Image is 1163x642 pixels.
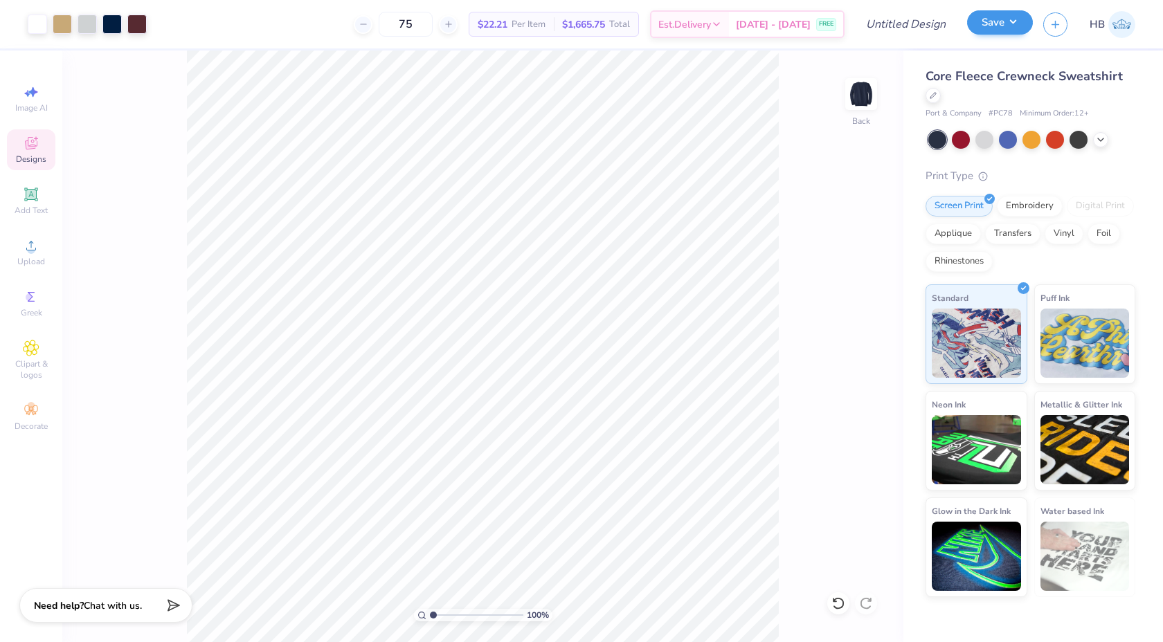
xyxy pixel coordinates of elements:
span: Add Text [15,205,48,216]
div: Print Type [926,168,1135,184]
span: HB [1090,17,1105,33]
span: Standard [932,291,968,305]
strong: Need help? [34,599,84,612]
img: Back [847,80,875,108]
img: Hawdyan Baban [1108,11,1135,38]
div: Screen Print [926,196,993,217]
span: Metallic & Glitter Ink [1040,397,1122,412]
span: Decorate [15,421,48,432]
input: – – [379,12,433,37]
button: Save [967,10,1033,35]
img: Water based Ink [1040,522,1130,591]
span: Port & Company [926,108,982,120]
span: Water based Ink [1040,504,1104,518]
span: Chat with us. [84,599,142,612]
div: Rhinestones [926,251,993,272]
div: Transfers [985,223,1040,244]
span: [DATE] - [DATE] [736,17,811,32]
span: Core Fleece Crewneck Sweatshirt [926,68,1123,84]
span: Neon Ink [932,397,966,412]
img: Metallic & Glitter Ink [1040,415,1130,484]
span: Puff Ink [1040,291,1070,305]
div: Vinyl [1045,223,1083,244]
div: Foil [1088,223,1120,244]
img: Standard [932,309,1021,378]
img: Neon Ink [932,415,1021,484]
span: Total [609,17,630,32]
span: Clipart & logos [7,358,55,380]
div: Back [852,115,870,127]
span: Greek [21,307,42,318]
div: Digital Print [1067,196,1134,217]
img: Glow in the Dark Ink [932,522,1021,591]
span: Image AI [15,102,48,113]
input: Untitled Design [855,10,957,38]
span: Per Item [512,17,546,32]
img: Puff Ink [1040,309,1130,378]
span: 100 % [527,609,549,621]
span: # PC78 [989,108,1013,120]
div: Embroidery [997,196,1063,217]
span: FREE [819,19,833,29]
span: $22.21 [478,17,507,32]
span: $1,665.75 [562,17,605,32]
span: Glow in the Dark Ink [932,504,1011,518]
span: Upload [17,256,45,267]
a: HB [1090,11,1135,38]
span: Designs [16,154,46,165]
span: Est. Delivery [658,17,711,32]
div: Applique [926,223,981,244]
span: Minimum Order: 12 + [1020,108,1089,120]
